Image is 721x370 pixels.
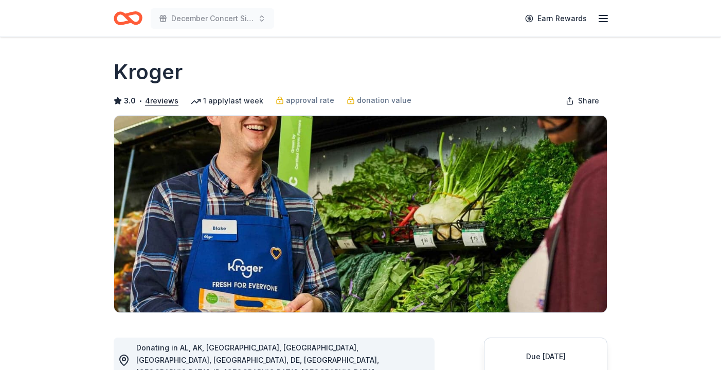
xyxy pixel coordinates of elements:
[151,8,274,29] button: December Concert Silent Auction
[557,91,607,111] button: Share
[171,12,254,25] span: December Concert Silent Auction
[114,58,183,86] h1: Kroger
[114,116,607,312] img: Image for Kroger
[286,94,334,107] span: approval rate
[357,94,411,107] span: donation value
[139,97,142,105] span: •
[347,94,411,107] a: donation value
[145,95,178,107] button: 4reviews
[276,94,334,107] a: approval rate
[114,6,142,30] a: Home
[124,95,136,107] span: 3.0
[578,95,599,107] span: Share
[191,95,263,107] div: 1 apply last week
[497,350,594,363] div: Due [DATE]
[519,9,593,28] a: Earn Rewards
